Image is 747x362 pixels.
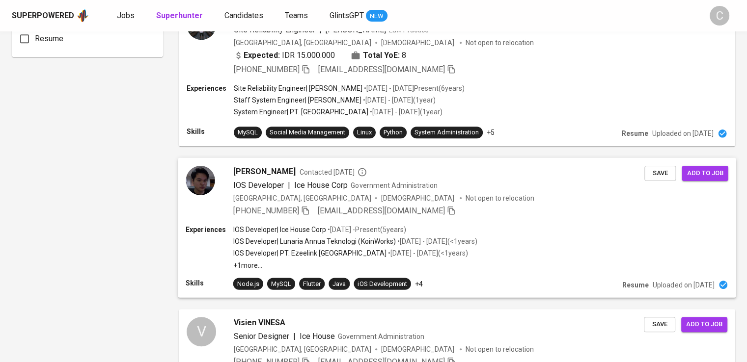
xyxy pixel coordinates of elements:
span: | [288,180,290,191]
p: Experiences [187,83,234,93]
p: +4 [415,279,423,288]
span: Candidates [224,11,263,20]
p: Uploaded on [DATE] [653,280,714,289]
span: IOS Developer [233,181,284,190]
p: IOS Developer | Ice House Corp [233,225,327,234]
span: [DEMOGRAPHIC_DATA] [381,344,456,354]
span: Law Practice [389,26,429,34]
span: Save [649,167,671,179]
b: Total YoE: [363,50,400,61]
div: Python [384,128,403,137]
span: Government Administration [338,333,424,340]
div: C [710,6,729,26]
a: [PERSON_NAME]Contacted [DATE]IOS Developer|Ice House CorpGovernment Administration[GEOGRAPHIC_DAT... [179,158,735,297]
span: [PHONE_NUMBER] [234,65,300,74]
span: [EMAIL_ADDRESS][DOMAIN_NAME] [318,206,445,215]
a: Superpoweredapp logo [12,8,89,23]
button: Save [644,317,675,332]
div: Java [332,279,346,288]
span: Save [649,319,670,330]
p: System Engineer | PT. [GEOGRAPHIC_DATA] [234,107,368,117]
p: • [DATE] - [DATE] ( <1 years ) [396,236,477,246]
div: Social Media Management [270,128,345,137]
span: GlintsGPT [330,11,364,20]
p: +5 [487,128,495,137]
div: Superpowered [12,10,74,22]
span: Ice House Corp [294,181,348,190]
p: • [DATE] - [DATE] ( <1 years ) [387,248,468,258]
span: Visien VINESA [234,317,285,329]
p: Skills [186,278,233,287]
div: Node.js [237,279,259,288]
span: Resume [35,33,63,45]
span: Add to job [687,167,723,179]
p: Not open to relocation [466,38,534,48]
p: • [DATE] - Present ( 5 years ) [326,225,406,234]
a: Teams [285,10,310,22]
p: Resume [622,280,649,289]
div: MySQL [271,279,291,288]
svg: By Batam recruiter [357,167,367,177]
a: Superhunter [156,10,205,22]
p: IOS Developer | Lunaria Annua Teknologi (KoinWorks) [233,236,396,246]
img: bb200a6d81bcf612b62bb035f502a56c.png [186,165,215,195]
span: [EMAIL_ADDRESS][DOMAIN_NAME] [318,65,445,74]
span: 8 [402,50,406,61]
span: Site Reliability Engineer [234,25,315,34]
b: Superhunter [156,11,203,20]
button: Add to job [682,165,728,181]
div: [GEOGRAPHIC_DATA], [GEOGRAPHIC_DATA] [233,193,371,203]
p: • [DATE] - [DATE] ( 1 year ) [361,95,436,105]
span: Contacted [DATE] [300,167,367,177]
a: Jobs [117,10,137,22]
div: Linux [357,128,372,137]
p: Not open to relocation [466,344,534,354]
span: NEW [366,11,387,21]
p: Site Reliability Engineer | [PERSON_NAME] [234,83,362,93]
button: Save [644,165,676,181]
p: Experiences [186,225,233,234]
p: Skills [187,127,234,136]
p: Resume [622,129,648,138]
a: [PERSON_NAME]Contacted [DATE]Site Reliability Engineer|[PERSON_NAME]Law Practice[GEOGRAPHIC_DATA]... [179,2,735,146]
p: Staff System Engineer | [PERSON_NAME] [234,95,361,105]
span: Ice House [300,332,335,341]
img: app logo [76,8,89,23]
div: V [187,317,216,346]
p: • [DATE] - [DATE] ( 1 year ) [368,107,443,117]
p: IOS Developer | PT. Ezeelink [GEOGRAPHIC_DATA] [233,248,387,258]
span: [DEMOGRAPHIC_DATA] [381,193,456,203]
div: iOS Development [358,279,407,288]
a: GlintsGPT NEW [330,10,387,22]
span: [PHONE_NUMBER] [233,206,299,215]
span: Teams [285,11,308,20]
div: MySQL [238,128,258,137]
span: Senior Designer [234,332,289,341]
span: [DEMOGRAPHIC_DATA] [381,38,456,48]
p: Not open to relocation [466,193,534,203]
p: Uploaded on [DATE] [652,129,714,138]
p: • [DATE] - [DATE] Present ( 6 years ) [362,83,465,93]
span: Jobs [117,11,135,20]
span: [PERSON_NAME] [233,165,296,177]
span: Add to job [686,319,722,330]
div: IDR 15.000.000 [234,50,335,61]
b: Expected: [244,50,280,61]
p: +1 more ... [233,260,477,270]
div: [GEOGRAPHIC_DATA], [GEOGRAPHIC_DATA] [234,344,371,354]
div: Flutter [303,279,321,288]
button: Add to job [681,317,727,332]
div: [GEOGRAPHIC_DATA], [GEOGRAPHIC_DATA] [234,38,371,48]
div: System Administration [415,128,479,137]
a: Candidates [224,10,265,22]
span: [PERSON_NAME] [326,25,386,34]
span: | [293,331,296,342]
span: Government Administration [351,181,438,189]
